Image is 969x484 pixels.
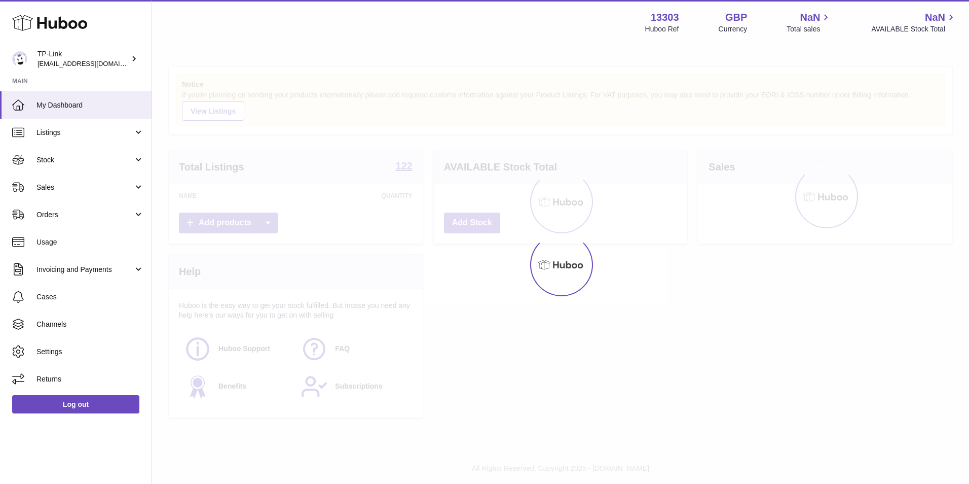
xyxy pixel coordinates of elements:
[36,237,144,247] span: Usage
[800,11,820,24] span: NaN
[12,51,27,66] img: internalAdmin-13303@internal.huboo.com
[36,374,144,384] span: Returns
[36,183,133,192] span: Sales
[36,210,133,220] span: Orders
[36,292,144,302] span: Cases
[719,24,748,34] div: Currency
[787,24,832,34] span: Total sales
[36,155,133,165] span: Stock
[36,100,144,110] span: My Dashboard
[12,395,139,413] a: Log out
[36,265,133,274] span: Invoicing and Payments
[36,320,144,329] span: Channels
[36,128,133,137] span: Listings
[38,59,149,67] span: [EMAIL_ADDRESS][DOMAIN_NAME]
[925,11,945,24] span: NaN
[787,11,832,34] a: NaN Total sales
[38,49,129,68] div: TP-Link
[651,11,679,24] strong: 13303
[871,24,957,34] span: AVAILABLE Stock Total
[871,11,957,34] a: NaN AVAILABLE Stock Total
[36,347,144,357] span: Settings
[725,11,747,24] strong: GBP
[645,24,679,34] div: Huboo Ref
